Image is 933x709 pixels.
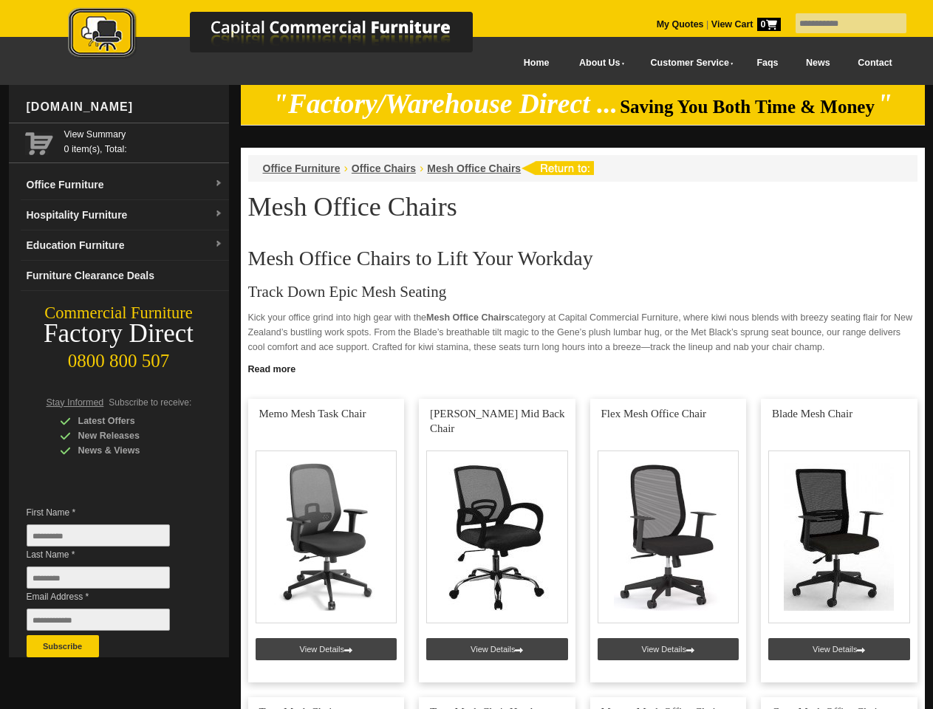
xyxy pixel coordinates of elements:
p: Kick your office grind into high gear with the category at Capital Commercial Furniture, where ki... [248,310,917,354]
img: dropdown [214,210,223,219]
img: dropdown [214,240,223,249]
h2: Mesh Office Chairs to Lift Your Workday [248,247,917,270]
a: Click to read more [241,358,925,377]
div: [DOMAIN_NAME] [21,85,229,129]
a: Hospitality Furnituredropdown [21,200,229,230]
span: 0 [757,18,781,31]
li: › [420,161,423,176]
span: Subscribe to receive: [109,397,191,408]
input: First Name * [27,524,170,547]
div: Factory Direct [9,323,229,344]
a: News [792,47,844,80]
input: Email Address * [27,609,170,631]
li: › [344,161,348,176]
span: Stay Informed [47,397,104,408]
strong: Mesh Office Chairs [426,312,510,323]
a: About Us [563,47,634,80]
img: dropdown [214,179,223,188]
em: "Factory/Warehouse Direct ... [273,89,618,119]
a: Customer Service [634,47,742,80]
div: 0800 800 507 [9,343,229,371]
div: Latest Offers [60,414,200,428]
h3: Track Down Epic Mesh Seating [248,284,917,299]
a: Furniture Clearance Deals [21,261,229,291]
div: New Releases [60,428,200,443]
button: Subscribe [27,635,99,657]
h1: Mesh Office Chairs [248,193,917,221]
strong: View Cart [711,19,781,30]
a: View Summary [64,127,223,142]
a: Contact [844,47,906,80]
img: return to [521,161,594,175]
a: Office Chairs [352,162,416,174]
span: First Name * [27,505,192,520]
input: Last Name * [27,566,170,589]
a: Office Furnituredropdown [21,170,229,200]
span: Saving You Both Time & Money [620,97,875,117]
span: Email Address * [27,589,192,604]
div: Commercial Furniture [9,303,229,323]
a: View Cart0 [708,19,780,30]
a: My Quotes [657,19,704,30]
div: News & Views [60,443,200,458]
a: Office Furniture [263,162,341,174]
a: Education Furnituredropdown [21,230,229,261]
img: Capital Commercial Furniture Logo [27,7,544,61]
a: Faqs [743,47,793,80]
span: 0 item(s), Total: [64,127,223,154]
a: Mesh Office Chairs [427,162,521,174]
a: Capital Commercial Furniture Logo [27,7,544,66]
em: " [877,89,892,119]
span: Last Name * [27,547,192,562]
